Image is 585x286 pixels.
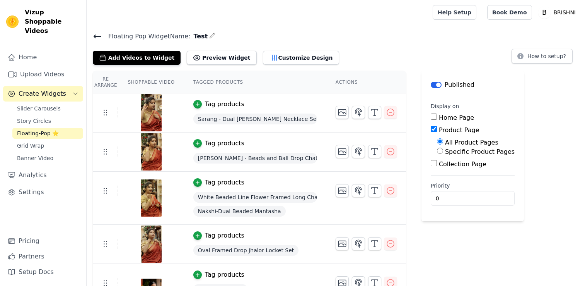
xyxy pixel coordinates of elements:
[3,249,83,264] a: Partners
[193,245,299,256] span: Oval Framed Drop Jhalor Locket Set
[445,148,515,155] label: Specific Product Pages
[12,103,83,114] a: Slider Carousels
[336,145,349,158] button: Change Thumbnail
[12,115,83,126] a: Story Circles
[140,94,162,131] img: tn-6fd8505d9c464219bc0fff2d6a91959e.png
[336,184,349,197] button: Change Thumbnail
[487,5,532,20] a: Book Demo
[193,270,244,279] button: Tag products
[542,9,547,16] text: B
[193,192,317,203] span: White Beaded Line Flower Framed Long Chatai Necklace Set
[12,140,83,151] a: Grid Wrap
[140,133,162,171] img: tn-912cdf3638d94a3a99e3a32b9acf702d.png
[25,8,80,36] span: Vizup Shoppable Videos
[431,102,459,110] legend: Display on
[19,89,66,98] span: Create Widgets
[102,32,190,41] span: Floating Pop Widget Name:
[93,71,118,93] th: Re Arrange
[12,128,83,139] a: Floating-Pop ⭐
[193,139,244,148] button: Tag products
[17,129,59,137] span: Floating-Pop ⭐
[205,231,244,240] div: Tag products
[512,54,573,62] a: How to setup?
[184,71,326,93] th: Tagged Products
[193,100,244,109] button: Tag products
[209,31,215,41] div: Edit Name
[3,233,83,249] a: Pricing
[187,51,256,65] button: Preview Widget
[190,32,208,41] span: Test
[3,67,83,82] a: Upload Videos
[336,237,349,250] button: Change Thumbnail
[17,117,51,125] span: Story Circles
[193,114,317,124] span: Sarang - Dual [PERSON_NAME] Necklace Set
[3,167,83,183] a: Analytics
[193,231,244,240] button: Tag products
[263,51,339,65] button: Customize Design
[205,100,244,109] div: Tag products
[205,139,244,148] div: Tag products
[3,50,83,65] a: Home
[205,178,244,187] div: Tag products
[433,5,476,20] a: Help Setup
[17,142,44,150] span: Grid Wrap
[12,153,83,164] a: Banner Video
[431,182,515,190] label: Priority
[439,126,479,134] label: Product Page
[538,5,579,19] button: B BRISHNI
[336,106,349,119] button: Change Thumbnail
[193,178,244,187] button: Tag products
[205,270,244,279] div: Tag products
[445,139,498,146] label: All Product Pages
[551,5,579,19] p: BRISHNI
[140,226,162,263] img: tn-fdf729989b9742b29dc0c0200a9c1a89.png
[118,71,184,93] th: Shoppable Video
[3,264,83,280] a: Setup Docs
[3,184,83,200] a: Settings
[17,105,61,112] span: Slider Carousels
[445,80,474,90] p: Published
[93,51,181,65] button: Add Videos to Widget
[326,71,406,93] th: Actions
[439,114,474,121] label: Home Page
[6,16,19,28] img: Vizup
[193,153,317,164] span: [PERSON_NAME] - Beads and Ball Drop Chatai Necklace Set
[17,154,53,162] span: Banner Video
[140,179,162,217] img: tn-38546205af5d4f938fb985cc5c59eca9.png
[193,206,286,217] span: Nakshi-Dual Beaded Mantasha
[3,86,83,102] button: Create Widgets
[439,160,486,168] label: Collection Page
[512,49,573,64] button: How to setup?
